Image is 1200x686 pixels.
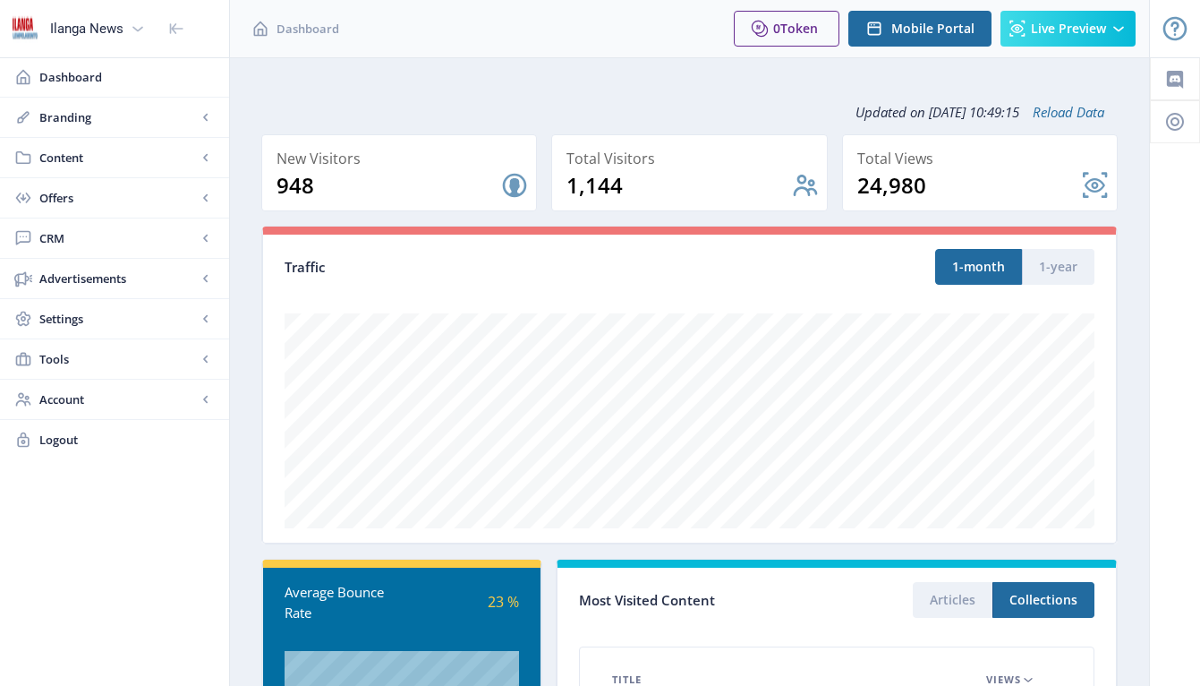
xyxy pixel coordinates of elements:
[39,431,215,449] span: Logout
[39,350,197,368] span: Tools
[1019,103,1104,121] a: Reload Data
[39,108,197,126] span: Branding
[935,249,1022,285] button: 1-month
[285,582,402,622] div: Average Bounce Rate
[1000,11,1136,47] button: Live Preview
[913,582,992,618] button: Articles
[285,257,690,278] div: Traffic
[39,229,197,247] span: CRM
[39,310,197,328] span: Settings
[261,90,1118,134] div: Updated on [DATE] 10:49:15
[566,171,790,200] div: 1,144
[848,11,991,47] button: Mobile Portal
[566,146,819,171] div: Total Visitors
[39,270,197,287] span: Advertisements
[488,592,519,612] span: 23 %
[780,20,818,37] span: Token
[857,146,1110,171] div: Total Views
[579,587,837,614] div: Most Visited Content
[1022,249,1094,285] button: 1-year
[39,149,197,167] span: Content
[39,390,197,408] span: Account
[891,21,974,36] span: Mobile Portal
[50,9,123,48] div: Ilanga News
[39,68,215,86] span: Dashboard
[857,171,1081,200] div: 24,980
[992,582,1094,618] button: Collections
[277,171,500,200] div: 948
[734,11,839,47] button: 0Token
[1031,21,1106,36] span: Live Preview
[277,146,529,171] div: New Visitors
[39,189,197,207] span: Offers
[277,20,339,38] span: Dashboard
[11,14,39,43] img: 6e32966d-d278-493e-af78-9af65f0c2223.png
